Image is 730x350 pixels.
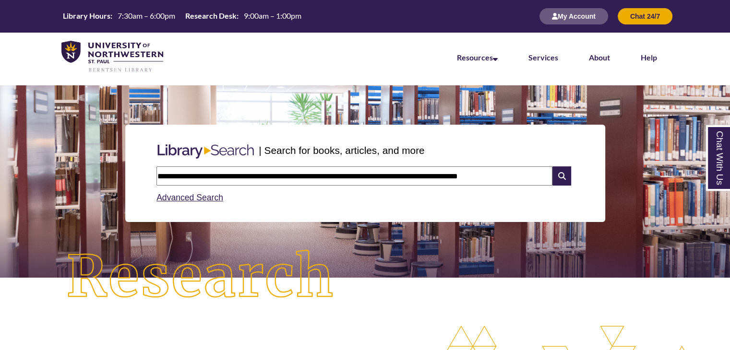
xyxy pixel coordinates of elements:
p: | Search for books, articles, and more [259,143,424,158]
a: Advanced Search [156,193,223,202]
img: Research [36,220,365,334]
a: Services [528,53,558,62]
i: Search [552,166,571,186]
img: Libary Search [153,140,259,163]
button: Chat 24/7 [618,8,672,24]
th: Research Desk: [181,11,240,21]
a: Resources [457,53,498,62]
a: Help [641,53,657,62]
span: 9:00am – 1:00pm [244,11,301,20]
a: My Account [539,12,608,20]
button: My Account [539,8,608,24]
a: Chat 24/7 [618,12,672,20]
a: About [589,53,610,62]
img: UNWSP Library Logo [61,41,163,73]
th: Library Hours: [59,11,114,21]
a: Hours Today [59,11,305,22]
span: 7:30am – 6:00pm [118,11,175,20]
table: Hours Today [59,11,305,21]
